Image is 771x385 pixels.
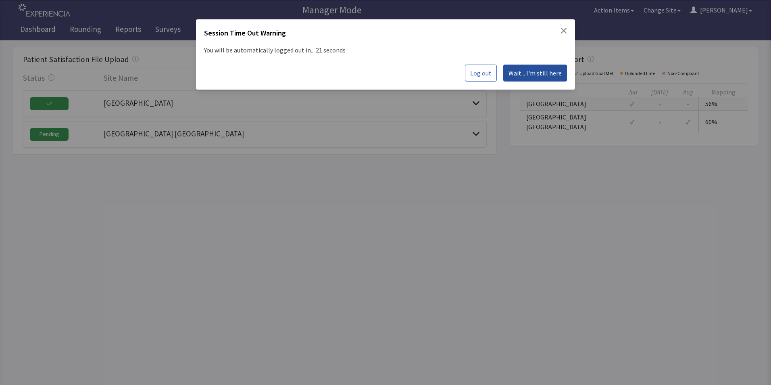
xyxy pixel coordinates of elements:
button: Wait... I'm still here [503,65,567,82]
p: You will be automatically logged out in... 21 seconds [204,42,567,58]
button: Close [561,27,567,34]
button: Log out [465,65,497,82]
span: Wait... I'm still here [508,68,562,78]
span: Log out [470,68,492,78]
h2: Session Time Out Warning [204,27,286,42]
